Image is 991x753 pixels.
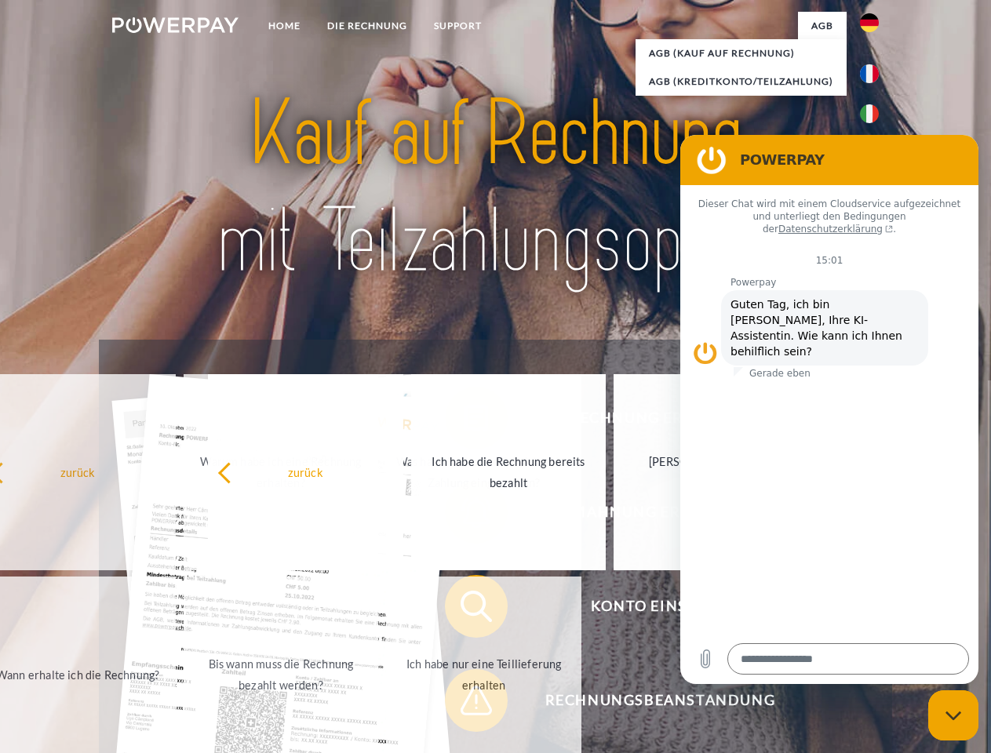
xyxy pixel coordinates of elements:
a: Home [255,12,314,40]
a: agb [798,12,847,40]
img: fr [860,64,879,83]
span: Konto einsehen [468,575,852,638]
div: Ich habe die Rechnung bereits bezahlt [421,451,597,493]
a: AGB (Kreditkonto/Teilzahlung) [636,67,847,96]
div: Bis wann muss die Rechnung bezahlt werden? [193,653,370,696]
button: Rechnungsbeanstandung [445,669,853,732]
div: [PERSON_NAME] wurde retourniert [623,451,800,493]
div: Ich habe nur eine Teillieferung erhalten [395,653,572,696]
img: de [860,13,879,32]
img: it [860,104,879,123]
iframe: Schaltfläche zum Öffnen des Messaging-Fensters; Konversation läuft [928,690,978,740]
button: Konto einsehen [445,575,853,638]
iframe: Messaging-Fenster [680,135,978,684]
span: Rechnungsbeanstandung [468,669,852,732]
a: SUPPORT [421,12,495,40]
img: title-powerpay_de.svg [150,75,841,300]
img: logo-powerpay-white.svg [112,17,239,33]
div: zurück [217,461,394,482]
a: DIE RECHNUNG [314,12,421,40]
a: AGB (Kauf auf Rechnung) [636,39,847,67]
